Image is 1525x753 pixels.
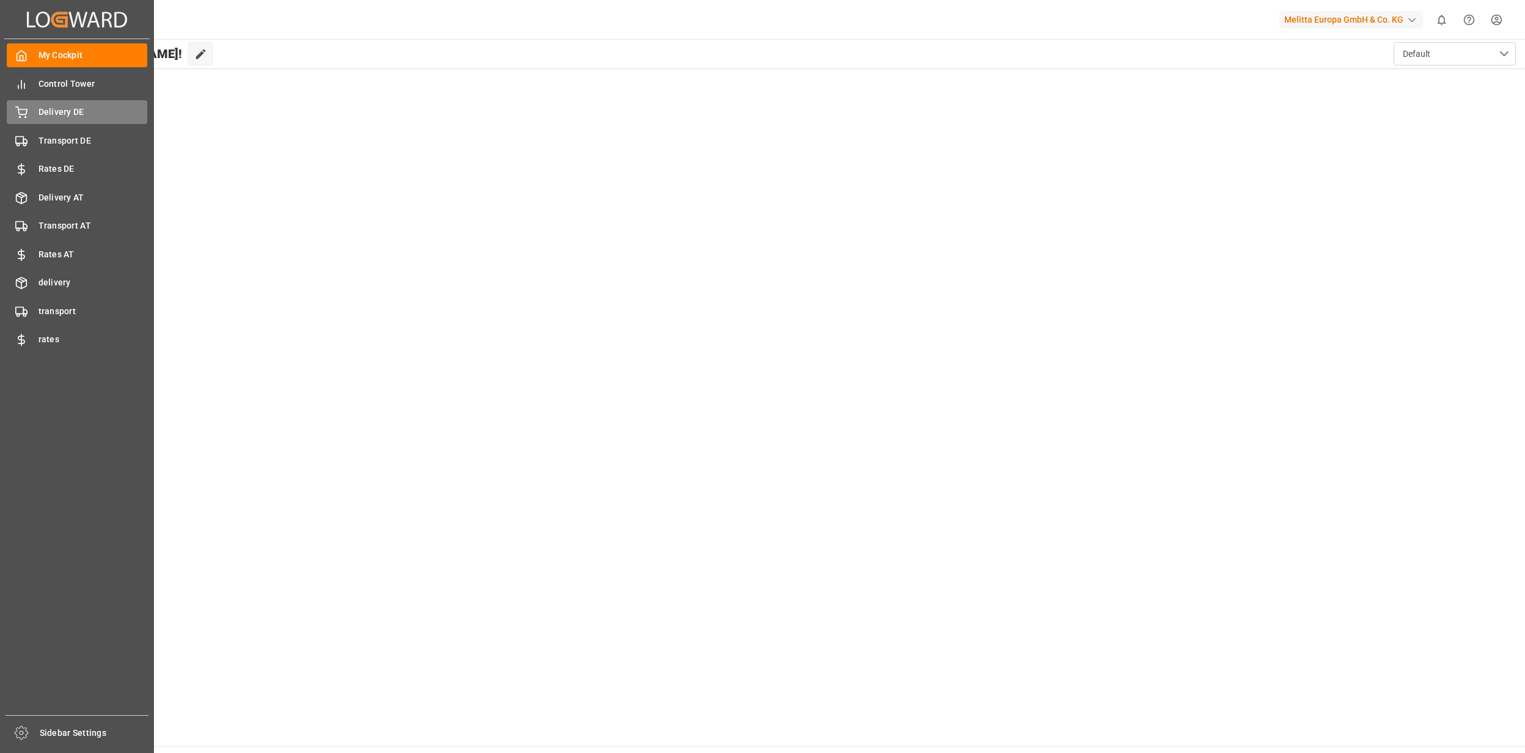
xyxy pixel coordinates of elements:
span: Rates AT [38,248,148,261]
a: Delivery AT [7,185,147,209]
a: rates [7,328,147,351]
a: Transport DE [7,128,147,152]
a: My Cockpit [7,43,147,67]
a: delivery [7,271,147,295]
span: Transport AT [38,219,148,232]
a: transport [7,299,147,323]
a: Delivery DE [7,100,147,124]
span: transport [38,305,148,318]
span: Transport DE [38,134,148,147]
button: Help Center [1455,6,1483,34]
span: rates [38,333,148,346]
a: Control Tower [7,72,147,95]
span: Sidebar Settings [40,727,149,740]
button: open menu [1394,42,1516,65]
span: Delivery DE [38,106,148,119]
button: show 0 new notifications [1428,6,1455,34]
a: Rates DE [7,157,147,181]
span: Delivery AT [38,191,148,204]
div: Melitta Europa GmbH & Co. KG [1279,11,1423,29]
button: Melitta Europa GmbH & Co. KG [1279,8,1428,31]
span: My Cockpit [38,49,148,62]
span: Default [1403,48,1430,61]
a: Transport AT [7,214,147,238]
span: Rates DE [38,163,148,175]
span: Control Tower [38,78,148,90]
span: delivery [38,276,148,289]
a: Rates AT [7,242,147,266]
